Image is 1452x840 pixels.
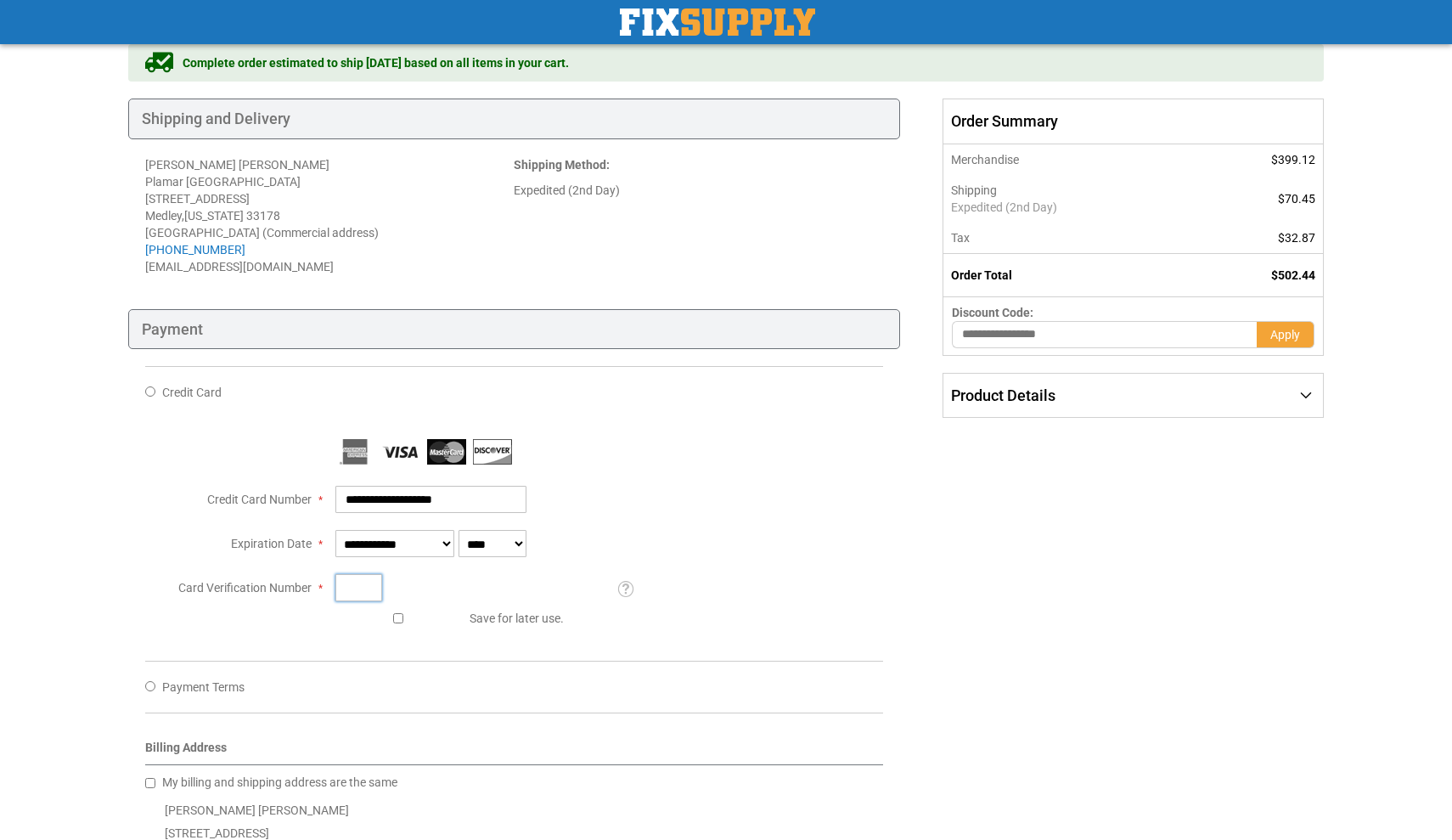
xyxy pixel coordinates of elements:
[207,493,312,506] span: Credit Card Number
[145,260,334,273] span: [EMAIL_ADDRESS][DOMAIN_NAME]
[162,386,222,399] span: Credit Card
[162,680,245,694] span: Payment Terms
[145,243,245,257] a: [PHONE_NUMBER]
[952,306,1033,319] span: Discount Code:
[1278,231,1315,245] span: $32.87
[514,182,882,199] div: Expedited (2nd Day)
[1278,192,1315,206] span: $70.45
[128,309,900,350] div: Payment
[1271,153,1315,166] span: $399.12
[470,612,564,625] span: Save for later use.
[943,223,1197,254] th: Tax
[1271,268,1315,282] span: $502.44
[128,99,900,139] div: Shipping and Delivery
[951,386,1055,404] span: Product Details
[1257,321,1314,348] button: Apply
[943,144,1197,175] th: Merchandise
[162,775,397,789] span: My billing and shipping address are the same
[427,439,466,465] img: MasterCard
[178,581,312,595] span: Card Verification Number
[943,99,1324,144] span: Order Summary
[381,439,420,465] img: Visa
[145,739,883,765] div: Billing Address
[231,537,312,550] span: Expiration Date
[145,156,514,275] address: [PERSON_NAME] [PERSON_NAME] Plamar [GEOGRAPHIC_DATA] [STREET_ADDRESS] Medley , 33178 [GEOGRAPHIC_...
[473,439,512,465] img: Discover
[951,199,1189,216] span: Expedited (2nd Day)
[183,54,569,71] span: Complete order estimated to ship [DATE] based on all items in your cart.
[335,439,374,465] img: American Express
[620,8,815,36] img: Fix Industrial Supply
[514,158,610,172] strong: :
[514,158,606,172] span: Shipping Method
[951,268,1012,282] strong: Order Total
[620,8,815,36] a: store logo
[951,183,997,197] span: Shipping
[1270,328,1300,341] span: Apply
[184,209,244,223] span: [US_STATE]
